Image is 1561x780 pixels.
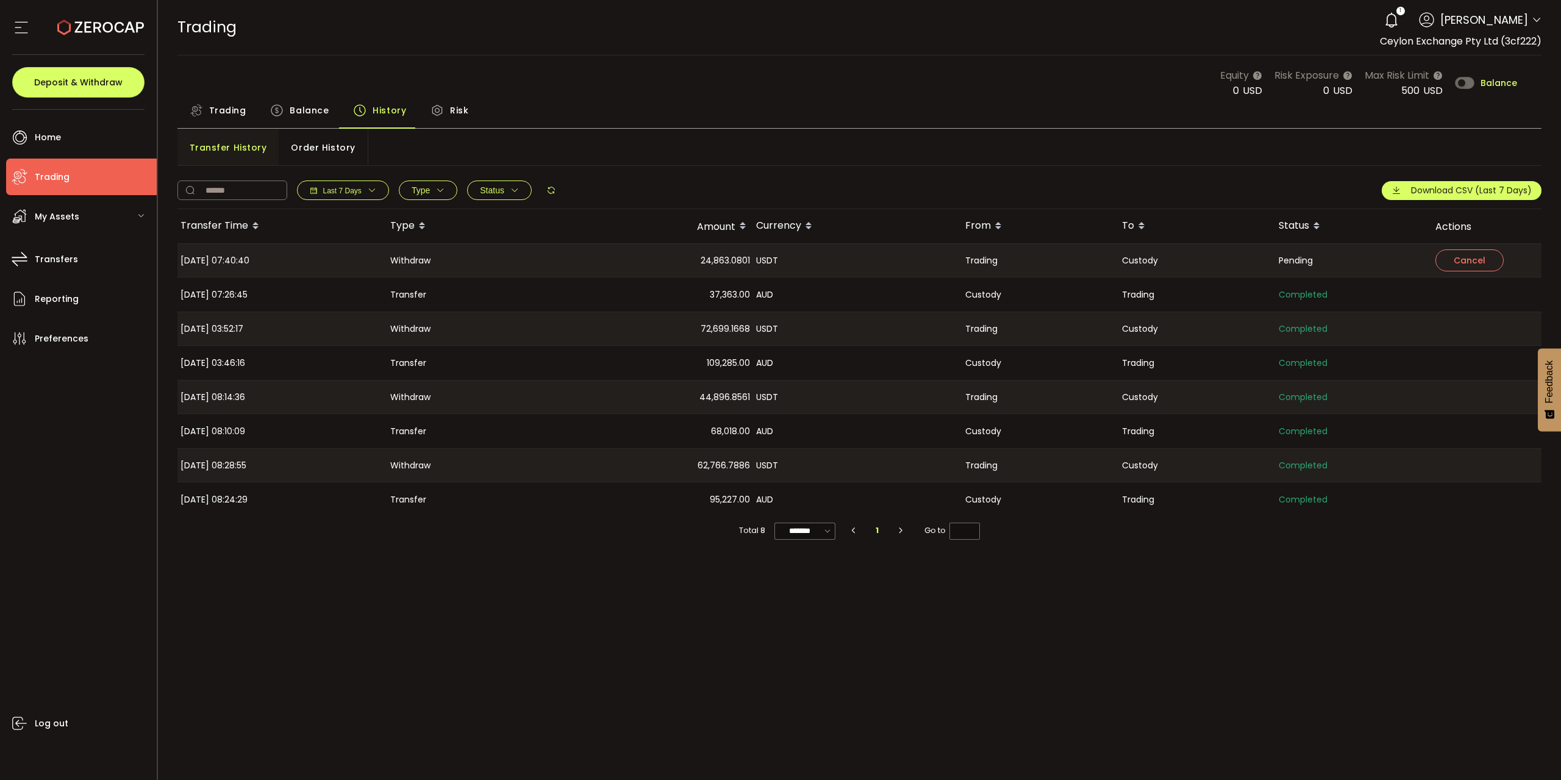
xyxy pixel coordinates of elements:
div: Status [1276,216,1432,237]
div: Actions [1432,220,1542,234]
span: Deposit & Withdraw [34,78,123,87]
span: Transfers [35,251,78,268]
button: Feedback - Show survey [1538,348,1561,431]
span: 500 [1401,84,1420,98]
span: Trading [209,98,246,123]
span: Order History [291,135,355,160]
span: [DATE] 08:28:55 [180,459,246,473]
span: Completed [1279,356,1327,370]
span: Withdraw [390,390,430,404]
span: Transfer [390,288,426,302]
span: Trading [35,168,70,186]
span: 44,896.8561 [699,390,750,404]
button: Status [467,181,532,200]
span: Completed [1279,459,1327,473]
span: Custody [965,424,1001,438]
span: My Assets [35,208,79,226]
span: Completed [1279,288,1327,302]
span: Trading [1122,356,1154,370]
div: Currency [753,216,962,237]
span: Withdraw [390,459,430,473]
span: Balance [290,98,329,123]
span: Completed [1279,390,1327,404]
span: Reporting [35,290,79,308]
button: Deposit & Withdraw [12,67,145,98]
span: USDT [756,459,778,473]
span: Custody [1122,390,1158,404]
div: From [962,216,1119,237]
span: Trading [1122,288,1154,302]
span: [DATE] 03:46:16 [180,356,245,370]
span: [DATE] 07:26:45 [180,288,248,302]
span: Trading [177,16,237,38]
span: Transfer [390,424,426,438]
span: Custody [965,288,1001,302]
span: Feedback [1544,360,1555,403]
span: Pending [1279,254,1313,268]
span: Type [412,185,430,195]
div: To [1119,216,1276,237]
span: 0 [1323,84,1329,98]
span: Transfer History [190,135,267,160]
span: Trading [965,390,998,404]
li: 1 [866,522,888,539]
span: [DATE] 03:52:17 [180,322,243,336]
span: Transfer [390,493,426,507]
span: AUD [756,288,773,302]
span: Custody [965,356,1001,370]
span: Home [35,129,61,146]
span: Custody [1122,322,1158,336]
span: 24,863.0801 [701,254,750,268]
span: Completed [1279,322,1327,336]
span: [DATE] 07:40:40 [180,254,249,268]
span: 109,285.00 [707,356,750,370]
span: History [373,98,406,123]
span: Download CSV (Last 7 Days) [1411,184,1532,197]
span: Balance [1481,79,1517,87]
span: Completed [1279,493,1327,507]
span: Withdraw [390,254,430,268]
span: [DATE] 08:10:09 [180,424,245,438]
span: Max Risk Limit [1365,68,1429,83]
button: Cancel [1435,249,1504,271]
span: Ceylon Exchange Pty Ltd (3cf222) [1380,34,1541,48]
div: Type [387,216,544,237]
div: Transfer Time [177,216,387,237]
span: Status [480,185,504,195]
span: Trading [965,322,998,336]
span: Log out [35,715,68,732]
span: Total 8 [739,522,765,539]
span: Trading [1122,424,1154,438]
span: Risk Exposure [1274,68,1339,83]
span: 62,766.7886 [698,459,750,473]
span: 95,227.00 [710,493,750,507]
span: [DATE] 08:24:29 [180,493,248,507]
span: 1 [1399,7,1401,15]
span: Transfer [390,356,426,370]
span: 72,699.1668 [701,322,750,336]
span: 68,018.00 [711,424,750,438]
span: [PERSON_NAME] [1440,12,1528,28]
iframe: Chat Widget [1500,721,1561,780]
span: USD [1423,84,1443,98]
span: Custody [965,493,1001,507]
span: USDT [756,390,778,404]
span: Trading [1122,493,1154,507]
span: Withdraw [390,322,430,336]
span: AUD [756,493,773,507]
span: USD [1333,84,1352,98]
span: Last 7 Days [323,187,362,195]
button: Last 7 Days [297,181,389,200]
span: USD [1243,84,1262,98]
span: AUD [756,424,773,438]
span: Completed [1279,424,1327,438]
span: [DATE] 08:14:36 [180,390,245,404]
span: USDT [756,254,778,268]
div: Amount [544,216,753,237]
span: Go to [924,522,980,539]
button: Type [399,181,457,200]
span: 37,363.00 [710,288,750,302]
span: Custody [1122,459,1158,473]
span: Custody [1122,254,1158,268]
